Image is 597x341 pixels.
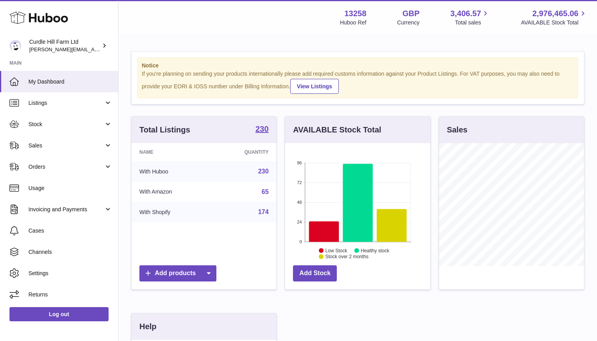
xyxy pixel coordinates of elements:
[297,180,302,185] text: 72
[262,188,269,195] a: 65
[28,163,104,171] span: Orders
[139,125,190,135] h3: Total Listings
[255,125,268,134] a: 230
[131,161,211,182] td: With Huboo
[361,248,390,253] text: Healthy stock
[142,62,574,69] strong: Notice
[521,19,588,26] span: AVAILABLE Stock Total
[28,248,112,256] span: Channels
[211,143,276,161] th: Quantity
[28,227,112,235] span: Cases
[455,19,490,26] span: Total sales
[28,270,112,277] span: Settings
[293,265,337,281] a: Add Stock
[28,206,104,213] span: Invoicing and Payments
[340,19,366,26] div: Huboo Ref
[28,78,112,86] span: My Dashboard
[451,8,490,26] a: 3,406.57 Total sales
[397,19,420,26] div: Currency
[258,168,269,175] a: 230
[131,143,211,161] th: Name
[297,220,302,224] text: 24
[532,8,578,19] span: 2,976,465.06
[297,160,302,165] text: 96
[9,40,21,52] img: miranda@diddlysquatfarmshop.com
[131,202,211,222] td: With Shopify
[255,125,268,133] strong: 230
[402,8,419,19] strong: GBP
[142,70,574,94] div: If you're planning on sending your products internationally please add required customs informati...
[28,121,104,128] span: Stock
[290,79,339,94] a: View Listings
[344,8,366,19] strong: 13258
[9,307,109,321] a: Log out
[131,182,211,202] td: With Amazon
[139,265,216,281] a: Add products
[29,46,158,52] span: [PERSON_NAME][EMAIL_ADDRESS][DOMAIN_NAME]
[293,125,381,135] h3: AVAILABLE Stock Total
[325,248,347,253] text: Low Stock
[28,99,104,107] span: Listings
[447,125,467,135] h3: Sales
[139,321,156,332] h3: Help
[28,291,112,298] span: Returns
[29,38,100,53] div: Curdle Hill Farm Ltd
[258,209,269,215] a: 174
[521,8,588,26] a: 2,976,465.06 AVAILABLE Stock Total
[297,200,302,205] text: 48
[451,8,481,19] span: 3,406.57
[325,254,368,259] text: Stock over 2 months
[300,239,302,244] text: 0
[28,142,104,149] span: Sales
[28,184,112,192] span: Usage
